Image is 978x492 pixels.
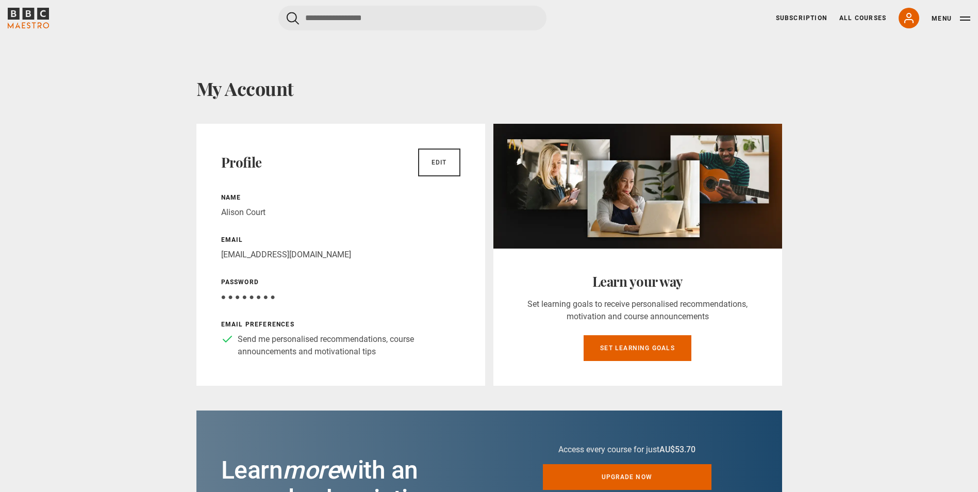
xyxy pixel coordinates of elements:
p: Access every course for just [543,444,711,456]
a: All Courses [839,13,886,23]
h1: My Account [196,77,782,99]
p: Send me personalised recommendations, course announcements and motivational tips [238,333,460,358]
i: more [283,455,339,485]
p: [EMAIL_ADDRESS][DOMAIN_NAME] [221,249,460,261]
svg: BBC Maestro [8,8,49,28]
p: Email preferences [221,320,460,329]
a: Subscription [776,13,827,23]
span: AU$53.70 [659,445,695,454]
h2: Profile [221,154,262,171]
button: Toggle navigation [932,13,970,24]
h2: Learn your way [518,273,757,290]
a: Set learning goals [584,335,691,361]
a: Upgrade now [543,464,711,490]
input: Search [278,6,546,30]
p: Alison Court [221,206,460,219]
span: ● ● ● ● ● ● ● ● [221,292,275,302]
p: Set learning goals to receive personalised recommendations, motivation and course announcements [518,298,757,323]
a: Edit [418,149,460,176]
button: Submit the search query [287,12,299,25]
p: Name [221,193,460,202]
p: Password [221,277,460,287]
p: Email [221,235,460,244]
